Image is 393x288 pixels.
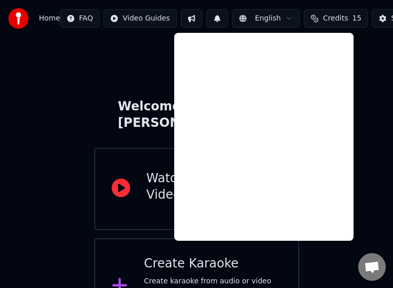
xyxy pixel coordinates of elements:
button: Credits15 [304,9,368,28]
div: Welcome to [PERSON_NAME] [118,99,275,131]
nav: breadcrumb [39,13,60,24]
span: Home [39,13,60,24]
span: Credits [323,13,348,24]
button: Video Guides [104,9,176,28]
div: Watch Quick Start Video [147,170,282,203]
img: youka [8,8,29,29]
button: FAQ [60,9,99,28]
div: Open chat [358,253,386,281]
div: Create Karaoke [144,256,282,272]
span: 15 [353,13,362,24]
